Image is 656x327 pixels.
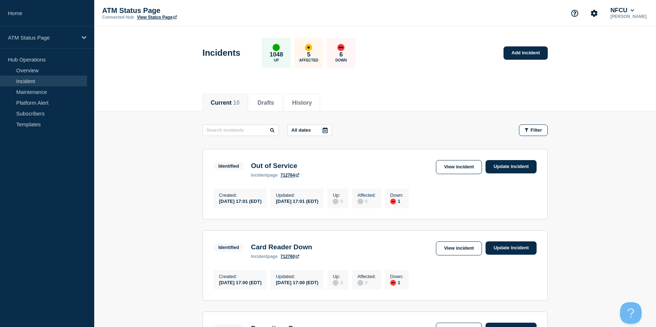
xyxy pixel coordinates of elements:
p: Created : [219,274,261,279]
div: disabled [357,280,363,286]
button: Support [567,6,582,21]
div: 0 [333,279,343,286]
span: incident [251,254,268,259]
p: 1048 [269,51,283,58]
div: 0 [333,198,343,204]
span: Filter [530,127,542,133]
input: Search incidents [202,124,279,136]
h3: Out of Service [251,162,299,170]
div: 1 [390,198,404,204]
p: Updated : [276,192,318,198]
span: incident [251,173,268,178]
p: Affected : [357,274,376,279]
p: Updated : [276,274,318,279]
a: 712764 [281,173,299,178]
div: affected [305,44,312,51]
p: Down : [390,192,404,198]
div: down [337,44,345,51]
button: Account settings [587,6,602,21]
div: 1 [390,279,404,286]
p: ATM Status Page [102,6,246,15]
p: 5 [307,51,310,58]
p: Created : [219,192,261,198]
p: Down : [390,274,404,279]
a: View incident [436,241,482,255]
h3: Card Reader Down [251,243,312,251]
p: 6 [340,51,343,58]
p: page [251,254,278,259]
div: disabled [333,280,338,286]
div: down [390,199,396,204]
span: 10 [233,100,240,106]
div: disabled [357,199,363,204]
div: 0 [357,198,376,204]
a: View incident [436,160,482,174]
a: Update incident [486,241,537,255]
button: Drafts [258,100,274,106]
button: Filter [519,124,548,136]
div: 0 [357,279,376,286]
a: Add incident [504,46,548,60]
p: All dates [291,127,311,133]
p: Up [274,58,279,62]
button: Current 10 [211,100,240,106]
h1: Incidents [202,48,240,58]
div: down [390,280,396,286]
p: Affected [299,58,318,62]
div: up [273,44,280,51]
button: All dates [287,124,332,136]
p: Up : [333,192,343,198]
div: [DATE] 17:00 (EDT) [276,279,318,285]
iframe: Help Scout Beacon - Open [620,302,642,324]
p: [PERSON_NAME] [609,14,648,19]
p: ATM Status Page [8,35,77,41]
div: [DATE] 17:01 (EDT) [219,198,261,204]
div: [DATE] 17:00 (EDT) [219,279,261,285]
div: disabled [333,199,338,204]
a: View Status Page [137,15,177,20]
p: Affected : [357,192,376,198]
p: Up : [333,274,343,279]
p: Down [336,58,347,62]
div: [DATE] 17:01 (EDT) [276,198,318,204]
button: NFCU [609,7,635,14]
span: Identified [214,162,244,170]
p: Connected Hub [102,15,134,20]
a: Update incident [486,160,537,173]
button: History [292,100,312,106]
span: Identified [214,243,244,251]
p: page [251,173,278,178]
a: 712760 [281,254,299,259]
